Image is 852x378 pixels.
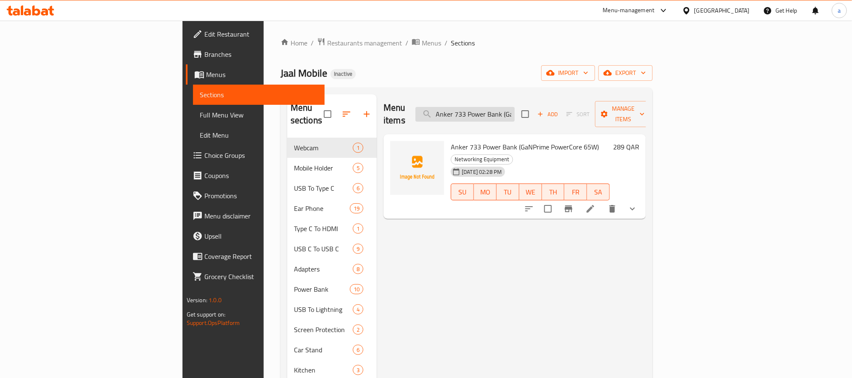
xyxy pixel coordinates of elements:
[357,104,377,124] button: Add section
[548,68,588,78] span: import
[602,104,645,125] span: Manage items
[519,184,542,200] button: WE
[294,365,353,375] span: Kitchen
[451,184,474,200] button: SU
[353,264,363,274] div: items
[587,184,610,200] button: SA
[558,199,579,219] button: Branch-specific-item
[204,150,318,160] span: Choice Groups
[405,38,408,48] li: /
[353,184,363,192] span: 6
[204,231,318,241] span: Upsell
[497,184,519,200] button: TU
[353,144,363,152] span: 1
[474,184,497,200] button: MO
[204,29,318,39] span: Edit Restaurant
[350,285,363,293] span: 10
[564,184,587,200] button: FR
[353,265,363,273] span: 8
[541,65,595,81] button: import
[331,70,356,77] span: Inactive
[200,90,318,100] span: Sections
[209,295,222,306] span: 1.0.0
[186,24,325,44] a: Edit Restaurant
[280,37,653,48] nav: breadcrumb
[451,154,513,164] span: Networking Equipment
[287,319,377,340] div: Screen Protection2
[294,244,353,254] div: USB C To USB C
[595,101,651,127] button: Manage items
[568,186,584,198] span: FR
[287,178,377,198] div: USB To Type C6
[294,345,353,355] span: Car Stand
[353,366,363,374] span: 3
[451,38,475,48] span: Sections
[353,143,363,153] div: items
[350,284,363,294] div: items
[317,37,402,48] a: Restaurants management
[204,191,318,201] span: Promotions
[186,266,325,287] a: Grocery Checklist
[353,163,363,173] div: items
[287,299,377,319] div: USB To Lightning4
[605,68,646,78] span: export
[294,143,353,153] span: Webcam
[412,37,441,48] a: Menus
[187,317,240,328] a: Support.OpsPlatform
[353,325,363,335] div: items
[602,199,622,219] button: delete
[350,205,363,213] span: 19
[350,203,363,213] div: items
[353,245,363,253] span: 9
[353,164,363,172] span: 5
[294,284,350,294] div: Power Bank
[590,186,606,198] span: SA
[204,251,318,261] span: Coverage Report
[545,186,561,198] span: TH
[838,6,841,15] span: a
[353,224,363,234] div: items
[353,304,363,314] div: items
[294,304,353,314] div: USB To Lightning
[204,49,318,59] span: Branches
[186,165,325,186] a: Coupons
[204,211,318,221] span: Menu disclaimer
[187,295,207,306] span: Version:
[422,38,441,48] span: Menus
[204,170,318,181] span: Coupons
[294,224,353,234] span: Type C To HDMI
[186,64,325,85] a: Menus
[204,272,318,282] span: Grocery Checklist
[384,101,405,127] h2: Menu items
[327,38,402,48] span: Restaurants management
[287,239,377,259] div: USB C To USB C9
[287,198,377,218] div: Ear Phone19
[534,108,561,121] span: Add item
[539,200,557,218] span: Select to update
[519,199,539,219] button: sort-choices
[353,183,363,193] div: items
[186,44,325,64] a: Branches
[287,340,377,360] div: Car Stand6
[193,125,325,145] a: Edit Menu
[193,105,325,125] a: Full Menu View
[516,105,534,123] span: Select section
[206,69,318,80] span: Menus
[353,365,363,375] div: items
[694,6,750,15] div: [GEOGRAPHIC_DATA]
[585,204,595,214] a: Edit menu item
[598,65,653,81] button: export
[294,183,353,193] span: USB To Type C
[294,264,353,274] span: Adapters
[186,246,325,266] a: Coverage Report
[561,108,595,121] span: Select section first
[193,85,325,105] a: Sections
[287,279,377,299] div: Power Bank10
[353,326,363,334] span: 2
[319,105,336,123] span: Select all sections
